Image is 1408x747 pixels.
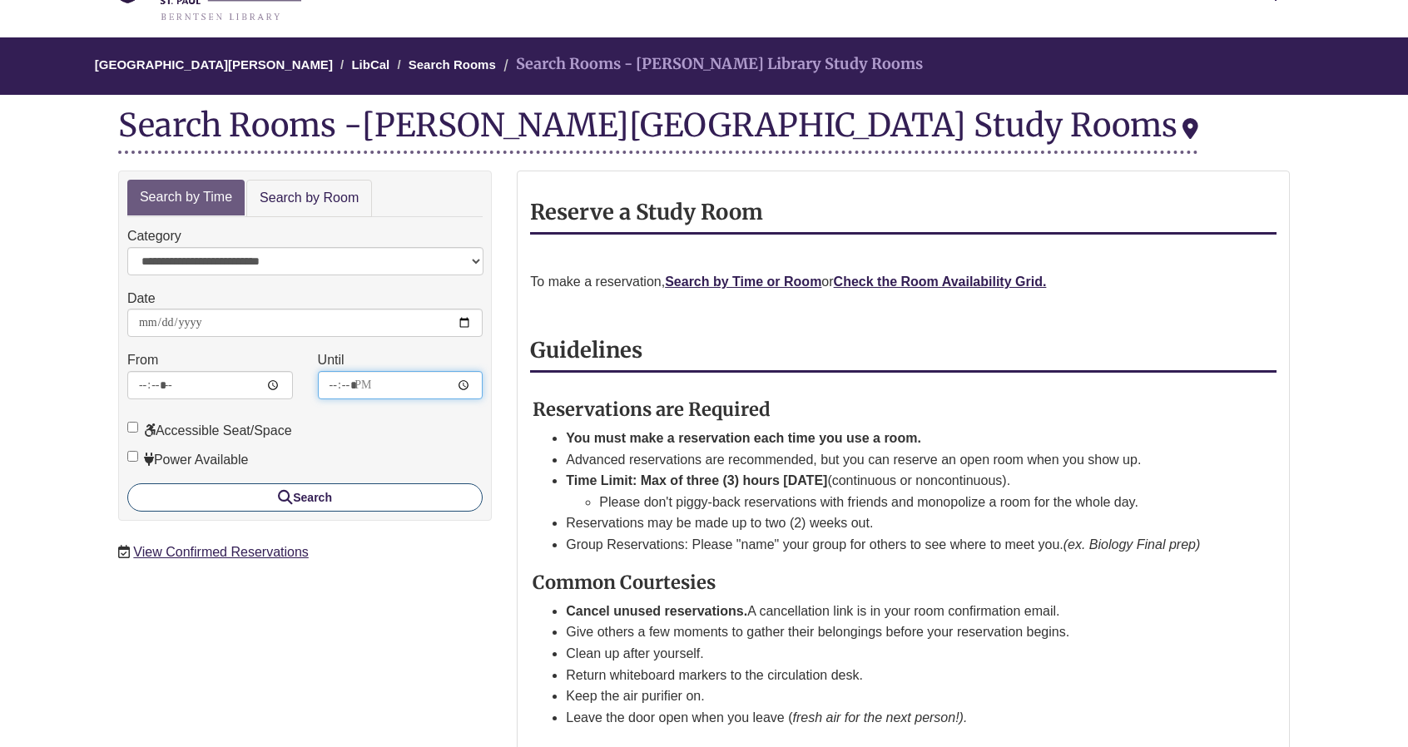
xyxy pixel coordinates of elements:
strong: Cancel unused reservations. [566,604,747,618]
a: [GEOGRAPHIC_DATA][PERSON_NAME] [95,57,333,72]
em: (ex. Biology Final prep) [1063,537,1201,552]
li: Group Reservations: Please "name" your group for others to see where to meet you. [566,534,1237,556]
strong: Common Courtesies [533,571,716,594]
a: Search Rooms [409,57,496,72]
li: Reservations may be made up to two (2) weeks out. [566,512,1237,534]
li: Return whiteboard markers to the circulation desk. [566,665,1237,686]
strong: You must make a reservation each time you use a room. [566,431,921,445]
div: [PERSON_NAME][GEOGRAPHIC_DATA] Study Rooms [362,105,1198,145]
label: Until [318,349,345,371]
label: From [127,349,158,371]
em: fresh air for the next person!). [793,710,968,725]
li: Search Rooms - [PERSON_NAME] Library Study Rooms [499,52,923,77]
label: Date [127,288,156,309]
input: Accessible Seat/Space [127,422,138,433]
button: Search [127,483,483,512]
li: (continuous or noncontinuous). [566,470,1237,512]
strong: Reserve a Study Room [530,199,763,225]
nav: Breadcrumb [118,37,1290,95]
label: Category [127,225,181,247]
strong: Guidelines [530,337,642,364]
div: Search Rooms - [118,107,1198,154]
a: LibCal [351,57,389,72]
strong: Time Limit: Max of three (3) hours [DATE] [566,473,827,487]
a: View Confirmed Reservations [133,545,308,559]
a: Search by Time [127,180,245,215]
li: Please don't piggy-back reservations with friends and monopolize a room for the whole day. [599,492,1237,513]
li: A cancellation link is in your room confirmation email. [566,601,1237,622]
li: Leave the door open when you leave ( [566,707,1237,729]
label: Power Available [127,449,249,471]
p: To make a reservation, or [530,271,1277,293]
a: Search by Time or Room [665,275,821,289]
strong: Reservations are Required [533,398,771,421]
input: Power Available [127,451,138,462]
li: Clean up after yourself. [566,643,1237,665]
a: Check the Room Availability Grid. [834,275,1047,289]
li: Keep the air purifier on. [566,685,1237,707]
li: Give others a few moments to gather their belongings before your reservation begins. [566,621,1237,643]
li: Advanced reservations are recommended, but you can reserve an open room when you show up. [566,449,1237,471]
label: Accessible Seat/Space [127,420,292,442]
a: Search by Room [246,180,372,217]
